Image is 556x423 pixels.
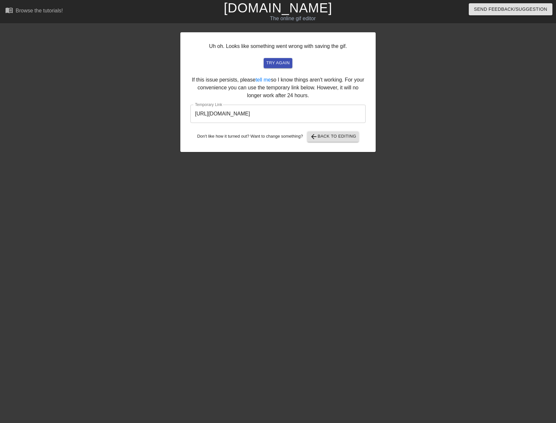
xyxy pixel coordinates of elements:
div: Browse the tutorials! [16,8,63,13]
a: [DOMAIN_NAME] [224,1,332,15]
a: Browse the tutorials! [5,6,63,16]
div: The online gif editor [188,15,397,23]
button: try again [264,58,292,68]
a: tell me [256,77,271,83]
span: Send Feedback/Suggestion [474,5,547,13]
input: bare [190,105,366,123]
span: try again [266,59,290,67]
button: Back to Editing [307,131,359,142]
span: arrow_back [310,133,318,141]
div: Uh oh. Looks like something went wrong with saving the gif. If this issue persists, please so I k... [180,32,376,152]
div: Don't like how it turned out? Want to change something? [190,131,366,142]
button: Send Feedback/Suggestion [469,3,552,15]
span: menu_book [5,6,13,14]
span: Back to Editing [310,133,356,141]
